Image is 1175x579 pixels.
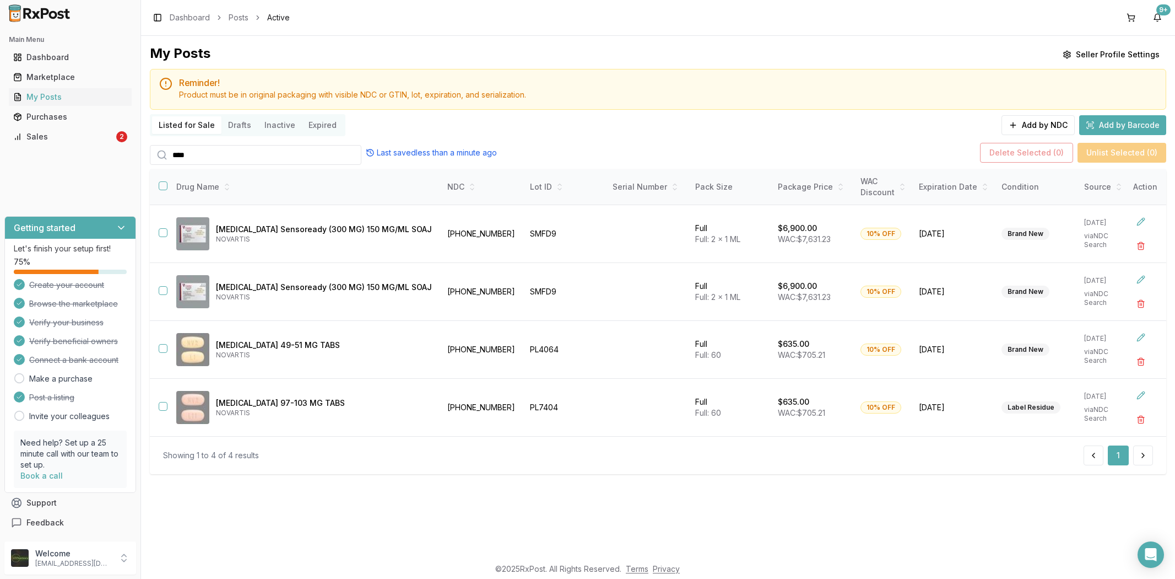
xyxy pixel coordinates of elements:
a: Privacy [653,564,680,573]
img: User avatar [11,549,29,567]
div: Label Residue [1001,401,1060,414]
p: via NDC Search [1084,347,1126,365]
button: Listed for Sale [152,116,221,134]
span: Full: 60 [695,350,721,360]
p: $6,900.00 [778,223,817,234]
div: Product must be in original packaging with visible NDC or GTIN, lot, expiration, and serialization. [179,89,1157,100]
p: $635.00 [778,339,809,350]
span: [DATE] [919,286,988,297]
span: Verify beneficial owners [29,336,118,347]
img: Entresto 49-51 MG TABS [176,333,209,366]
p: Let's finish your setup first! [14,243,127,254]
span: WAC: $705.21 [778,408,825,417]
button: Edit [1131,212,1151,232]
a: Purchases [9,107,132,127]
div: Open Intercom Messenger [1138,542,1164,568]
th: Action [1124,169,1166,205]
button: Purchases [4,108,136,126]
p: [MEDICAL_DATA] Sensoready (300 MG) 150 MG/ML SOAJ [216,282,432,293]
a: Book a call [20,471,63,480]
td: SMFD9 [523,263,606,321]
td: [PHONE_NUMBER] [441,205,523,263]
button: Inactive [258,116,302,134]
span: Active [267,12,290,23]
span: Connect a bank account [29,355,118,366]
p: [MEDICAL_DATA] 97-103 MG TABS [216,398,432,409]
td: PL4064 [523,321,606,379]
button: Delete [1131,352,1151,372]
div: 10% OFF [860,401,901,414]
div: Dashboard [13,52,127,63]
span: WAC: $705.21 [778,350,825,360]
img: RxPost Logo [4,4,75,22]
div: Source [1084,181,1126,192]
td: Full [689,205,771,263]
img: Cosentyx Sensoready (300 MG) 150 MG/ML SOAJ [176,217,209,250]
span: Full: 2 x 1 ML [695,292,740,302]
p: [EMAIL_ADDRESS][DOMAIN_NAME] [35,559,112,568]
a: Invite your colleagues [29,411,110,422]
td: [PHONE_NUMBER] [441,263,523,321]
div: Package Price [778,181,847,192]
span: Full: 60 [695,408,721,417]
button: Drafts [221,116,258,134]
p: via NDC Search [1084,232,1126,249]
button: Delete [1131,410,1151,430]
img: Entresto 97-103 MG TABS [176,391,209,424]
span: Browse the marketplace [29,298,118,309]
button: Expired [302,116,343,134]
td: PL7404 [523,379,606,437]
p: Welcome [35,548,112,559]
div: Brand New [1001,286,1049,298]
p: NOVARTIS [216,235,432,244]
p: via NDC Search [1084,289,1126,307]
span: WAC: $7,631.23 [778,292,831,302]
td: SMFD9 [523,205,606,263]
div: 2 [116,131,127,142]
div: Brand New [1001,344,1049,356]
div: 10% OFF [860,228,901,240]
div: Purchases [13,111,127,122]
button: Dashboard [4,49,136,66]
p: [MEDICAL_DATA] Sensoready (300 MG) 150 MG/ML SOAJ [216,224,432,235]
div: 9+ [1156,4,1171,15]
nav: breadcrumb [170,12,290,23]
span: Feedback [26,517,64,528]
button: Marketplace [4,68,136,86]
span: Verify your business [29,317,104,328]
button: Delete [1131,236,1151,256]
p: NOVARTIS [216,409,432,417]
p: [DATE] [1084,392,1126,401]
div: My Posts [13,92,127,103]
h2: Main Menu [9,35,132,44]
span: [DATE] [919,228,988,239]
h5: Reminder! [179,78,1157,87]
div: WAC Discount [860,176,906,198]
p: NOVARTIS [216,351,432,360]
div: My Posts [150,45,210,65]
div: Showing 1 to 4 of 4 results [163,450,259,461]
p: Need help? Set up a 25 minute call with our team to set up. [20,437,120,470]
p: [DATE] [1084,218,1126,227]
button: Delete [1131,294,1151,314]
div: Serial Number [613,181,682,192]
button: 9+ [1149,9,1166,26]
span: Create your account [29,280,104,291]
p: via NDC Search [1084,405,1126,423]
td: Full [689,321,771,379]
td: Full [689,379,771,437]
span: [DATE] [919,344,988,355]
th: Condition [995,169,1077,205]
div: Sales [13,131,114,142]
p: $6,900.00 [778,281,817,292]
button: Feedback [4,513,136,533]
button: Sales2 [4,128,136,146]
a: Terms [626,564,648,573]
td: [PHONE_NUMBER] [441,379,523,437]
span: Post a listing [29,392,74,403]
p: [DATE] [1084,334,1126,343]
div: Marketplace [13,72,127,83]
a: Make a purchase [29,373,93,384]
button: Add by Barcode [1079,115,1166,135]
div: Drug Name [176,181,432,192]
